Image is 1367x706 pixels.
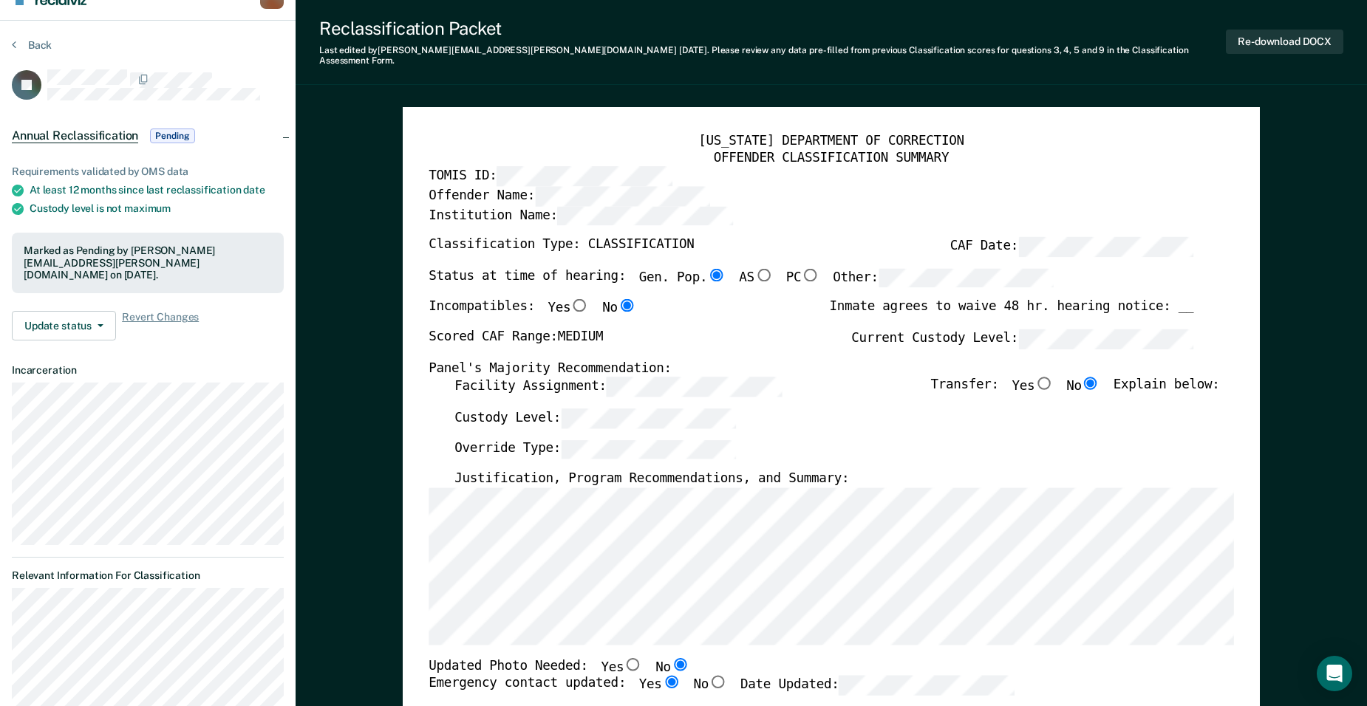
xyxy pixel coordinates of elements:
label: Facility Assignment: [454,377,782,397]
div: Incompatibles: [429,299,636,329]
input: No [671,657,689,671]
label: No [602,299,636,318]
input: AS [754,268,773,281]
input: Custody Level: [561,408,736,428]
div: Transfer: Explain below: [930,377,1219,408]
div: Open Intercom Messenger [1317,656,1352,691]
button: Back [12,38,52,52]
input: Institution Name: [558,205,733,225]
input: No [618,299,636,312]
input: No [1082,377,1100,390]
div: Custody level is not [30,202,284,215]
label: No [694,676,728,696]
dt: Incarceration [12,364,284,377]
div: Last edited by [PERSON_NAME][EMAIL_ADDRESS][PERSON_NAME][DOMAIN_NAME] . Please review any data pr... [319,45,1226,66]
label: Justification, Program Recommendations, and Summary: [454,470,849,487]
button: Re-download DOCX [1226,30,1343,54]
label: Yes [601,657,642,676]
label: AS [739,268,773,288]
div: [US_STATE] DEPARTMENT OF CORRECTION [429,133,1234,150]
label: Yes [548,299,590,318]
input: PC [801,268,819,281]
label: CAF Date: [950,237,1194,257]
input: Facility Assignment: [607,377,782,397]
div: Inmate agrees to waive 48 hr. hearing notice: __ [829,299,1193,329]
div: Updated Photo Needed: [429,657,689,676]
input: Yes [570,299,589,312]
input: Current Custody Level: [1018,329,1193,349]
label: Classification Type: CLASSIFICATION [429,237,694,257]
label: Other: [833,268,1054,288]
label: Yes [639,676,681,696]
label: Gen. Pop. [639,268,726,288]
label: Override Type: [454,439,736,459]
label: No [655,657,689,676]
input: TOMIS ID: [497,166,672,186]
input: Other: [879,268,1054,288]
span: Annual Reclassification [12,128,138,143]
input: Gen. Pop. [707,268,726,281]
label: TOMIS ID: [429,166,672,186]
button: Update status [12,311,116,340]
input: Yes [1034,377,1053,390]
label: Institution Name: [429,205,733,225]
label: No [1066,377,1100,397]
label: Current Custody Level: [851,329,1193,349]
div: At least 12 months since last reclassification [30,184,284,196]
label: Scored CAF Range: MEDIUM [429,329,603,349]
span: Revert Changes [122,311,199,340]
div: Panel's Majority Recommendation: [429,360,1193,377]
label: Date Updated: [740,676,1015,696]
input: No [709,676,727,689]
div: Status at time of hearing: [429,268,1054,299]
span: Pending [150,128,194,143]
div: Requirements validated by OMS data [12,165,284,178]
input: Offender Name: [535,186,710,206]
label: Yes [1012,377,1053,397]
label: Offender Name: [429,186,710,206]
input: Override Type: [561,439,736,459]
label: Custody Level: [454,408,736,428]
span: [DATE] [679,45,707,55]
span: date [243,184,265,196]
div: Reclassification Packet [319,18,1226,39]
input: Yes [662,676,681,689]
input: Yes [624,657,642,671]
dt: Relevant Information For Classification [12,569,284,582]
label: PC [786,268,820,288]
span: maximum [124,202,171,214]
input: Date Updated: [839,676,1015,696]
div: Marked as Pending by [PERSON_NAME][EMAIL_ADDRESS][PERSON_NAME][DOMAIN_NAME] on [DATE]. [24,244,272,281]
div: OFFENDER CLASSIFICATION SUMMARY [429,150,1234,167]
input: CAF Date: [1018,237,1193,257]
